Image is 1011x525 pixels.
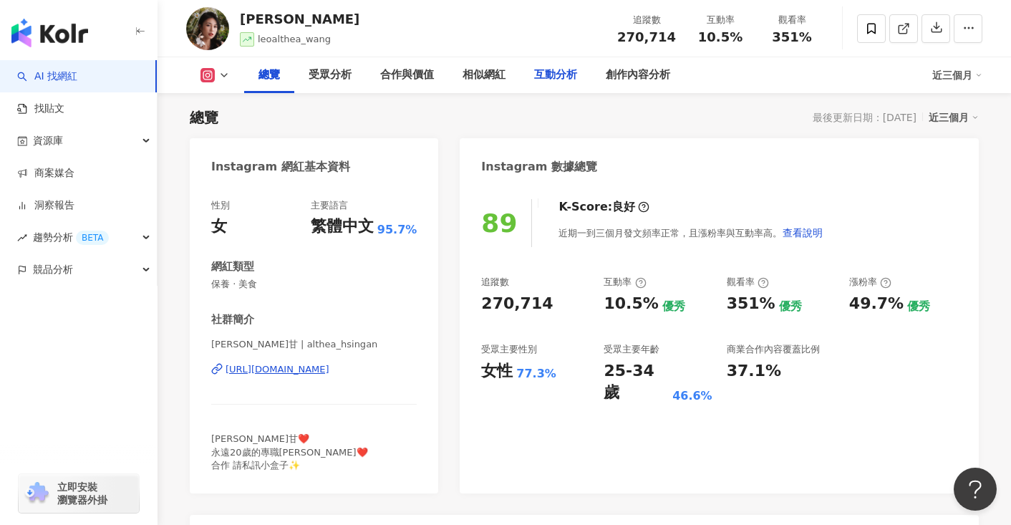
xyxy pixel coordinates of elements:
div: Instagram 數據總覽 [481,159,597,175]
a: 找貼文 [17,102,64,116]
a: [URL][DOMAIN_NAME] [211,363,417,376]
div: 合作與價值 [380,67,434,84]
div: 近期一到三個月發文頻率正常，且漲粉率與互動率高。 [558,218,823,247]
div: 近三個月 [932,64,982,87]
div: 社群簡介 [211,312,254,327]
div: 相似網紅 [463,67,505,84]
div: 受眾主要年齡 [604,343,659,356]
div: 總覽 [258,67,280,84]
div: 270,714 [481,293,553,315]
div: 漲粉率 [849,276,891,289]
div: 受眾分析 [309,67,352,84]
span: 10.5% [698,30,742,44]
span: 351% [772,30,812,44]
span: 競品分析 [33,254,73,286]
span: 保養 · 美食 [211,278,417,291]
div: 互動率 [693,13,748,27]
img: KOL Avatar [186,7,229,50]
button: 查看說明 [782,218,823,247]
iframe: Help Scout Beacon - Open [954,468,997,511]
span: [PERSON_NAME]甘❤️ 永遠20歲的專職[PERSON_NAME]❤️ 合作 請私訊小盒子✨ [211,433,368,470]
div: 優秀 [662,299,685,314]
span: [PERSON_NAME]甘 | althea_hsingan [211,338,417,351]
div: 網紅類型 [211,259,254,274]
div: 77.3% [516,366,556,382]
div: 互動率 [604,276,646,289]
div: 10.5% [604,293,658,315]
div: 25-34 歲 [604,360,669,405]
span: 立即安裝 瀏覽器外掛 [57,481,107,506]
div: 最後更新日期：[DATE] [813,112,916,123]
span: 95.7% [377,222,417,238]
div: 受眾主要性別 [481,343,537,356]
div: 追蹤數 [617,13,676,27]
div: 互動分析 [534,67,577,84]
div: 創作內容分析 [606,67,670,84]
span: 資源庫 [33,125,63,157]
div: K-Score : [558,199,649,215]
div: 351% [727,293,775,315]
img: logo [11,19,88,47]
div: [PERSON_NAME] [240,10,359,28]
a: chrome extension立即安裝 瀏覽器外掛 [19,474,139,513]
div: 總覽 [190,107,218,127]
div: 46.6% [672,388,712,404]
div: BETA [76,231,109,245]
div: 良好 [612,199,635,215]
a: 商案媒合 [17,166,74,180]
div: 主要語言 [311,199,348,212]
div: 49.7% [849,293,904,315]
div: 追蹤數 [481,276,509,289]
div: 商業合作內容覆蓋比例 [727,343,820,356]
div: 女 [211,216,227,238]
span: 查看說明 [783,227,823,239]
span: 270,714 [617,29,676,44]
div: 89 [481,208,517,238]
div: 觀看率 [727,276,769,289]
a: 洞察報告 [17,198,74,213]
div: 性別 [211,199,230,212]
a: searchAI 找網紅 [17,69,77,84]
div: 繁體中文 [311,216,374,238]
span: leoalthea_wang [258,34,331,44]
div: Instagram 網紅基本資料 [211,159,350,175]
div: [URL][DOMAIN_NAME] [226,363,329,376]
div: 37.1% [727,360,781,382]
span: rise [17,233,27,243]
div: 優秀 [907,299,930,314]
div: 女性 [481,360,513,382]
span: 趨勢分析 [33,221,109,254]
div: 觀看率 [765,13,819,27]
img: chrome extension [23,482,51,505]
div: 近三個月 [929,108,979,127]
div: 優秀 [779,299,802,314]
